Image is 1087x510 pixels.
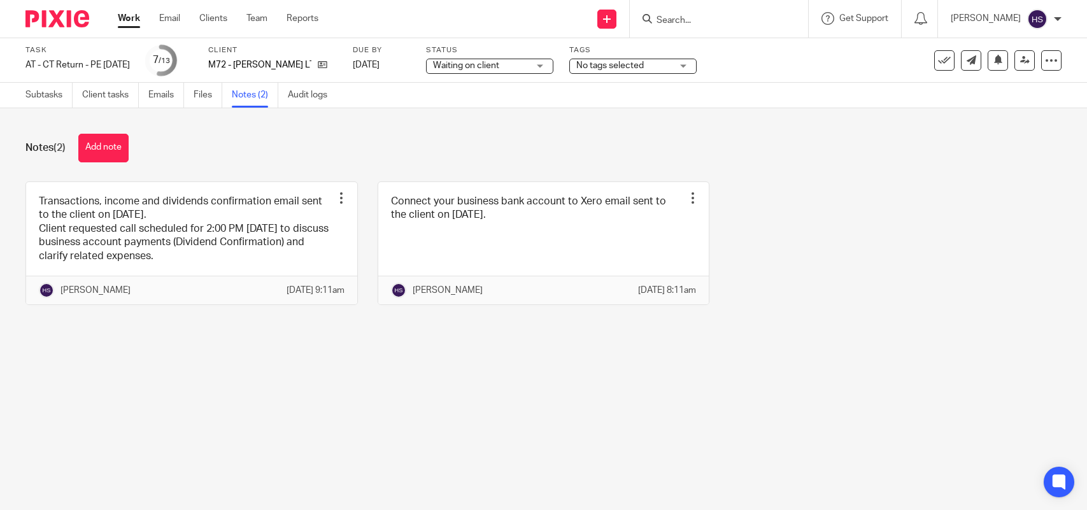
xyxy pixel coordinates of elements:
div: AT - CT Return - PE [DATE] [25,59,130,71]
a: Files [194,83,222,108]
a: Emails [148,83,184,108]
a: Notes (2) [232,83,278,108]
p: [PERSON_NAME] [951,12,1021,25]
span: Waiting on client [433,61,499,70]
label: Client [208,45,337,55]
h1: Notes [25,141,66,155]
p: [DATE] 9:11am [287,284,345,297]
img: svg%3E [391,283,406,298]
p: [PERSON_NAME] [413,284,483,297]
img: svg%3E [39,283,54,298]
span: [DATE] [353,60,380,69]
a: Subtasks [25,83,73,108]
a: Work [118,12,140,25]
img: svg%3E [1027,9,1048,29]
p: [PERSON_NAME] [60,284,131,297]
p: [DATE] 8:11am [638,284,696,297]
span: No tags selected [576,61,644,70]
p: M72 - [PERSON_NAME] LTD [208,59,311,71]
a: Reports [287,12,318,25]
input: Search [655,15,770,27]
small: /13 [159,57,170,64]
button: Add note [78,134,129,162]
label: Tags [569,45,697,55]
span: Get Support [839,14,888,23]
a: Audit logs [288,83,337,108]
label: Status [426,45,553,55]
div: 7 [153,53,170,67]
img: Pixie [25,10,89,27]
a: Email [159,12,180,25]
a: Clients [199,12,227,25]
a: Client tasks [82,83,139,108]
span: (2) [53,143,66,153]
label: Due by [353,45,410,55]
div: AT - CT Return - PE 31-05-2025 [25,59,130,71]
a: Team [246,12,267,25]
label: Task [25,45,130,55]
